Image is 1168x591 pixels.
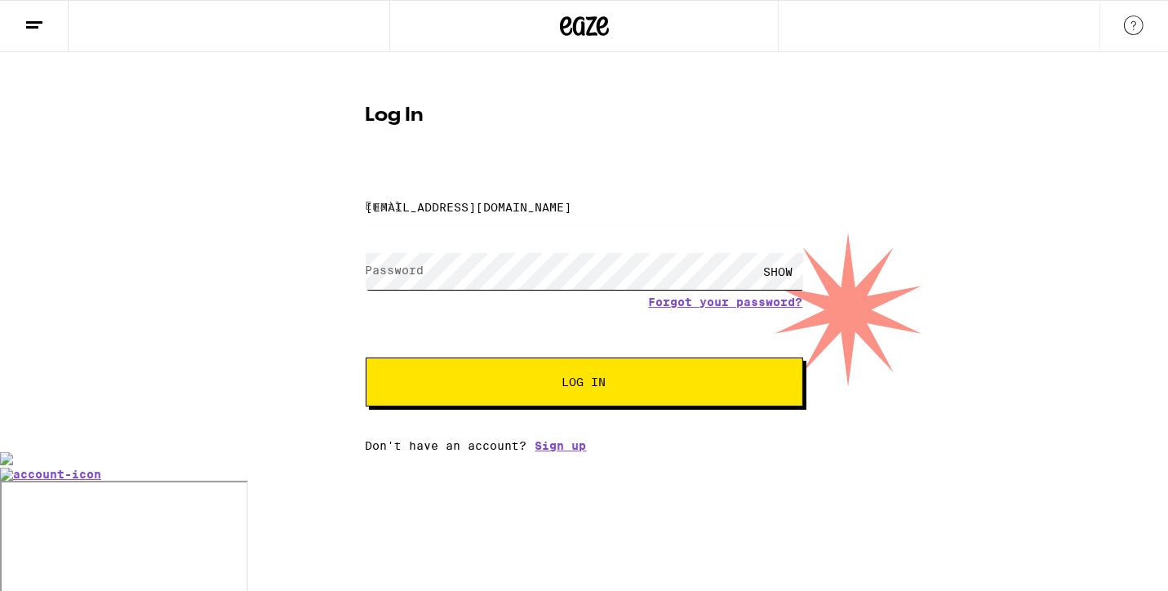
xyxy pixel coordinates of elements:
label: Password [366,264,424,277]
span: Hi. Need any help? [10,11,118,24]
button: Log In [366,358,803,407]
div: Don't have an account? [366,439,803,452]
input: Email [366,189,803,225]
div: SHOW [754,253,803,290]
a: Forgot your password? [649,295,803,309]
h1: Log In [366,106,803,126]
label: Email [366,199,402,212]
span: Log In [562,376,606,388]
a: Sign up [535,439,587,452]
